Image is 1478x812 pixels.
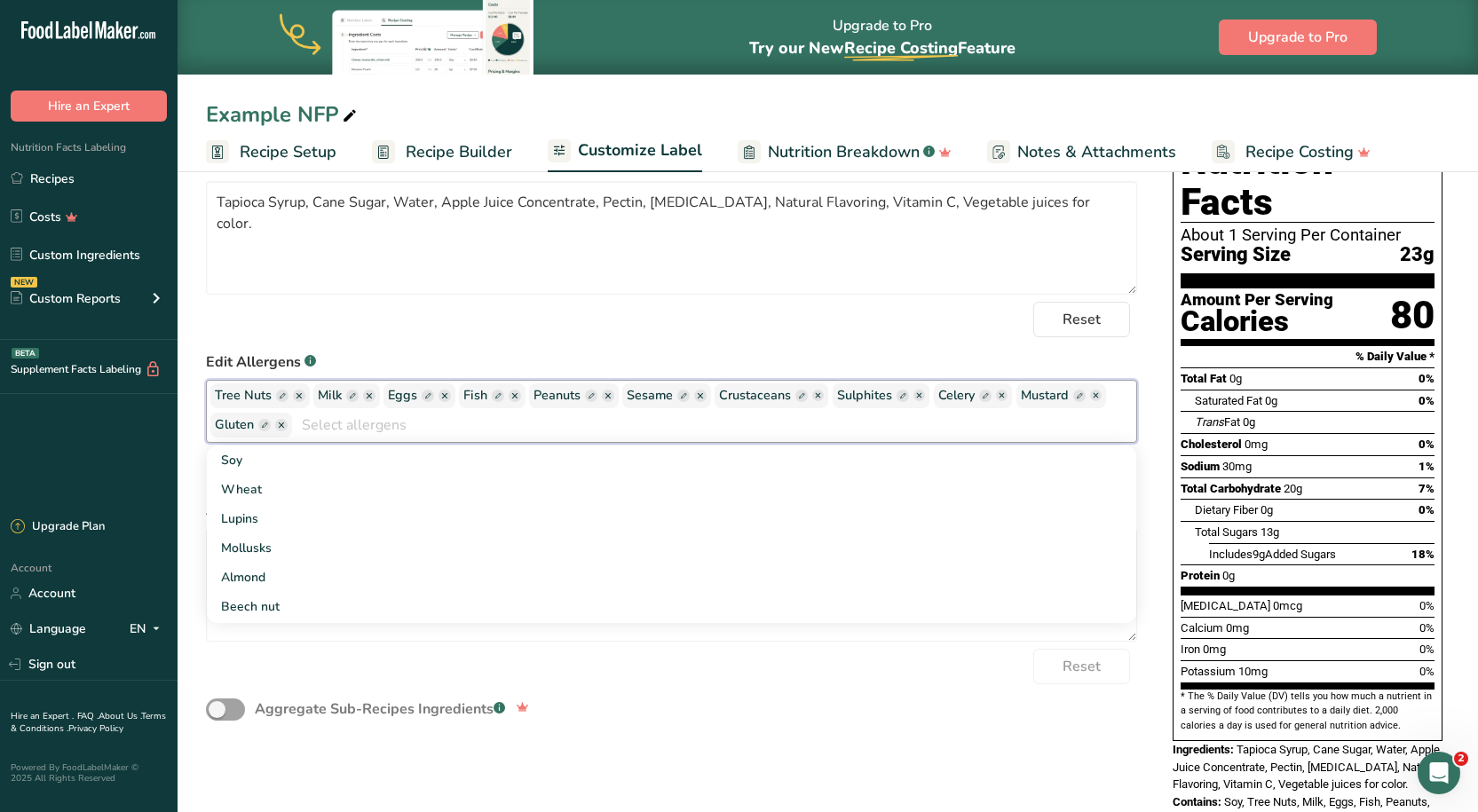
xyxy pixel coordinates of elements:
[1238,665,1268,678] span: 10mg
[1419,482,1435,495] span: 7%
[1203,643,1226,656] span: 0mg
[1195,503,1258,516] span: Dietary Fiber
[1243,415,1255,429] span: 0g
[1173,743,1440,791] span: Tapioca Syrup, Cane Sugar, Water, Apple Juice Concentrate, Pectin, [MEDICAL_DATA], Natural Flavor...
[1181,599,1270,612] span: [MEDICAL_DATA]
[463,386,487,406] span: Fish
[255,698,505,720] div: Aggregate Sub-Recipes Ingredients
[1419,460,1435,473] span: 1%
[1222,460,1252,473] span: 30mg
[938,386,975,406] span: Celery
[207,621,1136,650] a: Brazil nut
[1222,569,1235,582] span: 0g
[1411,548,1435,561] span: 18%
[1181,346,1435,367] section: % Daily Value *
[1390,292,1435,339] div: 80
[206,132,336,172] a: Recipe Setup
[215,386,272,406] span: Tree Nuts
[1021,386,1069,406] span: Mustard
[215,415,254,435] span: Gluten
[11,277,37,288] div: NEW
[1181,372,1227,385] span: Total Fat
[1253,548,1265,561] span: 9g
[749,1,1016,75] div: Upgrade to Pro
[1195,525,1258,539] span: Total Sugars
[206,99,360,130] div: Example NFP
[1181,292,1333,309] div: Amount Per Serving
[11,289,121,308] div: Custom Reports
[1419,394,1435,407] span: 0%
[1181,690,1435,733] section: * The % Daily Value (DV) tells you how much a nutrient in a serving of food contributes to a dail...
[1195,415,1240,429] span: Fat
[987,132,1176,172] a: Notes & Attachments
[11,518,105,536] div: Upgrade Plan
[1226,621,1249,635] span: 0mg
[1229,372,1242,385] span: 0g
[1454,752,1468,766] span: 2
[207,563,1136,592] a: Almond
[1033,649,1130,684] button: Reset
[1248,27,1348,48] span: Upgrade to Pro
[11,710,74,722] a: Hire an Expert .
[1195,394,1262,407] span: Saturated Fat
[719,386,791,406] span: Crustaceans
[1418,752,1460,794] iframe: Intercom live chat
[1181,141,1435,223] h1: Nutrition Facts
[1245,140,1354,164] span: Recipe Costing
[292,411,1136,438] input: Select allergens
[1181,244,1291,266] span: Serving Size
[1033,302,1130,337] button: Reset
[99,710,141,722] a: About Us .
[627,386,673,406] span: Sesame
[206,500,1137,521] label: Add Additional Allergen Statements (ex. May Contain Statements)
[207,533,1136,563] a: Mollusks
[534,386,581,406] span: Peanuts
[406,140,512,164] span: Recipe Builder
[1245,438,1268,451] span: 0mg
[206,351,1137,373] label: Edit Allergens
[1181,665,1236,678] span: Potassium
[844,37,958,59] span: Recipe Costing
[1212,132,1371,172] a: Recipe Costing
[1419,372,1435,385] span: 0%
[749,37,1016,59] span: Try our New Feature
[837,386,892,406] span: Sulphites
[1419,503,1435,516] span: 0%
[1017,140,1176,164] span: Notes & Attachments
[1063,656,1101,677] span: Reset
[1181,621,1223,635] span: Calcium
[1173,795,1221,808] span: Contains:
[1181,569,1220,582] span: Protein
[130,619,167,640] div: EN
[11,710,166,735] a: Terms & Conditions .
[207,475,1136,504] a: Wheat
[68,722,123,735] a: Privacy Policy
[388,386,417,406] span: Eggs
[318,386,342,406] span: Milk
[1181,643,1200,656] span: Iron
[1209,548,1336,561] span: Includes Added Sugars
[11,613,86,644] a: Language
[1181,460,1220,473] span: Sodium
[1261,503,1273,516] span: 0g
[1181,438,1242,451] span: Cholesterol
[1419,621,1435,635] span: 0%
[240,140,336,164] span: Recipe Setup
[11,762,167,784] div: Powered By FoodLabelMaker © 2025 All Rights Reserved
[768,140,920,164] span: Nutrition Breakdown
[1265,394,1277,407] span: 0g
[1063,309,1101,330] span: Reset
[738,132,952,172] a: Nutrition Breakdown
[1219,20,1377,55] button: Upgrade to Pro
[578,138,702,162] span: Customize Label
[372,132,512,172] a: Recipe Builder
[1400,244,1435,266] span: 23g
[1419,665,1435,678] span: 0%
[1195,415,1224,429] i: Trans
[207,504,1136,533] a: Lupins
[1261,525,1279,539] span: 13g
[1419,438,1435,451] span: 0%
[548,130,702,173] a: Customize Label
[1284,482,1302,495] span: 20g
[1419,599,1435,612] span: 0%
